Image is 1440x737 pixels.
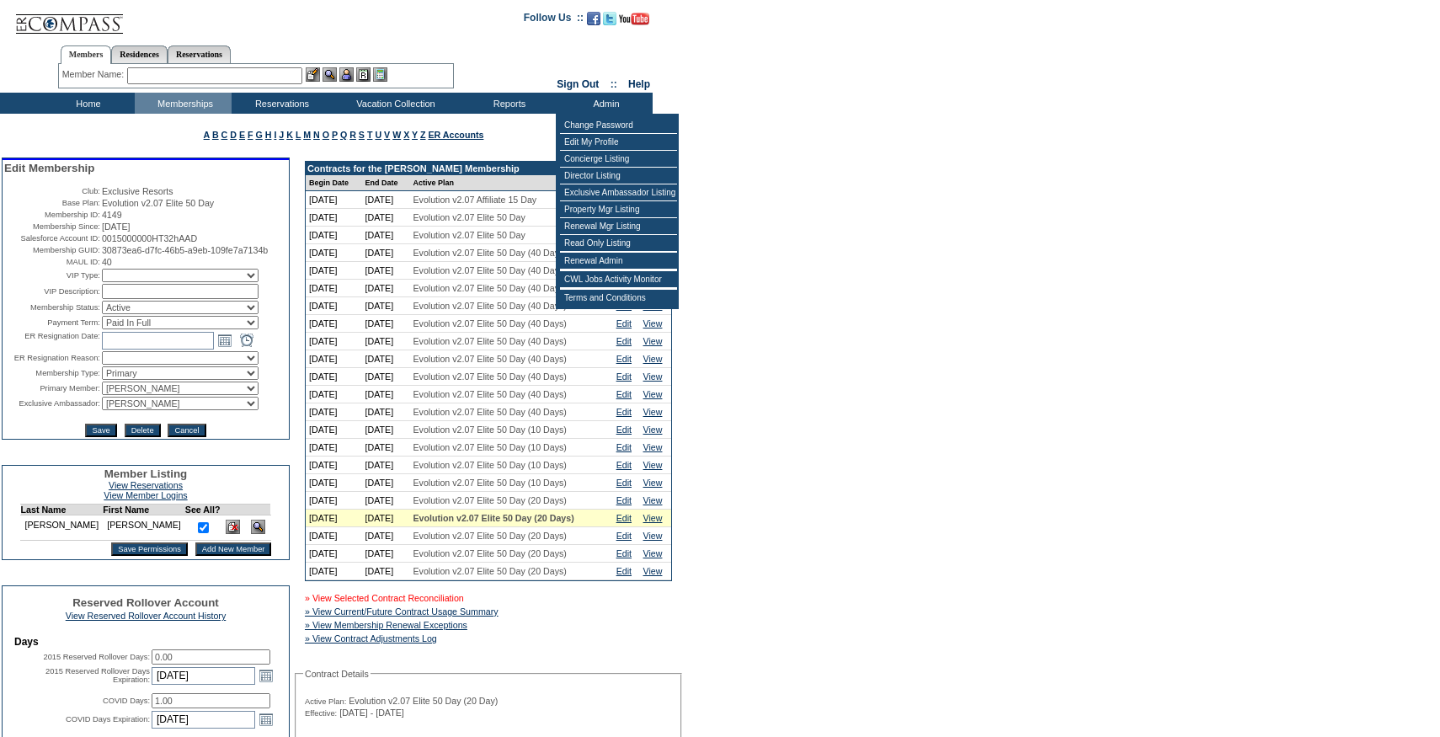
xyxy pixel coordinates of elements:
img: b_calculator.gif [373,67,387,82]
td: See All? [185,505,221,515]
span: Evolution v2.07 Elite 50 Day (40 Days) [413,301,566,311]
span: :: [611,78,617,90]
a: View [643,318,663,328]
td: [DATE] [362,492,410,510]
a: Open the calendar popup. [257,710,275,729]
td: [DATE] [362,386,410,403]
td: [DATE] [362,545,410,563]
span: 30873ea6-d7fc-46b5-a9eb-109fe7a7134b [102,245,268,255]
td: [PERSON_NAME] [20,515,103,541]
td: [DATE] [306,403,362,421]
label: 2015 Reserved Rollover Days Expiration: [45,667,150,684]
td: Edit My Profile [560,134,677,151]
a: P [332,130,338,140]
td: CWL Jobs Activity Monitor [560,271,677,288]
a: Sign Out [557,78,599,90]
a: Edit [616,371,632,382]
td: [DATE] [306,474,362,492]
td: [DATE] [306,527,362,545]
a: View [643,531,663,541]
a: H [265,130,272,140]
td: Change Password [560,117,677,134]
td: Terms and Conditions [560,290,677,306]
a: Edit [616,389,632,399]
td: [DATE] [306,244,362,262]
a: Edit [616,566,632,576]
span: Evolution v2.07 Elite 50 Day [102,198,214,208]
a: View Reservations [109,480,183,490]
td: [DATE] [362,262,410,280]
span: Evolution v2.07 Elite 50 Day (40 Days) [413,407,566,417]
td: [DATE] [306,315,362,333]
a: R [349,130,356,140]
td: Membership Type: [4,366,100,380]
td: ER Resignation Reason: [4,351,100,365]
span: Evolution v2.07 Elite 50 Day (20 Days) [413,513,573,523]
td: [DATE] [306,457,362,474]
a: Q [340,130,347,140]
span: Evolution v2.07 Elite 50 Day (20 Days) [413,531,566,541]
td: Exclusive Ambassador Listing [560,184,677,201]
td: Days [14,636,277,648]
a: Edit [616,460,632,470]
span: Evolution v2.07 Elite 50 Day (40 Days) [413,336,566,346]
span: [DATE] [102,222,131,232]
td: [DATE] [362,333,410,350]
td: MAUL ID: [4,257,100,267]
td: ER Resignation Date: [4,331,100,350]
span: Evolution v2.07 Elite 50 Day (20 Days) [413,495,566,505]
td: [DATE] [362,457,410,474]
span: Member Listing [104,467,188,480]
a: Subscribe to our YouTube Channel [619,17,649,27]
a: N [313,130,320,140]
a: Edit [616,425,632,435]
a: Follow us on Twitter [603,17,616,27]
td: [DATE] [362,421,410,439]
td: VIP Type: [4,269,100,282]
a: Edit [616,495,632,505]
td: [DATE] [306,545,362,563]
td: [DATE] [306,297,362,315]
a: View Reserved Rollover Account History [66,611,227,621]
td: Vacation Collection [328,93,459,114]
span: Evolution v2.07 Elite 50 Day [413,230,525,240]
td: Director Listing [560,168,677,184]
span: Evolution v2.07 Elite 50 Day (40 Days) [413,371,566,382]
td: [DATE] [362,280,410,297]
span: Effective: [305,708,337,718]
img: Follow us on Twitter [603,12,616,25]
td: [DATE] [306,563,362,580]
img: Delete [226,520,240,534]
img: View [323,67,337,82]
img: Become our fan on Facebook [587,12,600,25]
a: S [359,130,365,140]
a: G [255,130,262,140]
td: [DATE] [362,350,410,368]
div: Member Name: [62,67,127,82]
a: View [643,460,663,470]
td: Club: [4,186,100,196]
a: C [221,130,228,140]
a: View [643,548,663,558]
span: Evolution v2.07 Affiliate 15 Day [413,195,536,205]
a: View [643,389,663,399]
td: [DATE] [362,209,410,227]
a: F [248,130,253,140]
td: [DATE] [362,368,410,386]
a: Help [628,78,650,90]
span: Active Plan: [305,697,346,707]
input: Delete [125,424,161,437]
td: [DATE] [306,333,362,350]
a: View [643,566,663,576]
td: Membership Since: [4,222,100,232]
td: [DATE] [306,439,362,457]
img: Reservations [356,67,371,82]
a: View Member Logins [104,490,187,500]
a: View [643,425,663,435]
td: [DATE] [362,315,410,333]
label: COVID Days: [103,697,150,705]
a: Y [412,130,418,140]
a: E [239,130,245,140]
td: Contracts for the [PERSON_NAME] Membership [306,162,671,175]
td: [DATE] [306,421,362,439]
